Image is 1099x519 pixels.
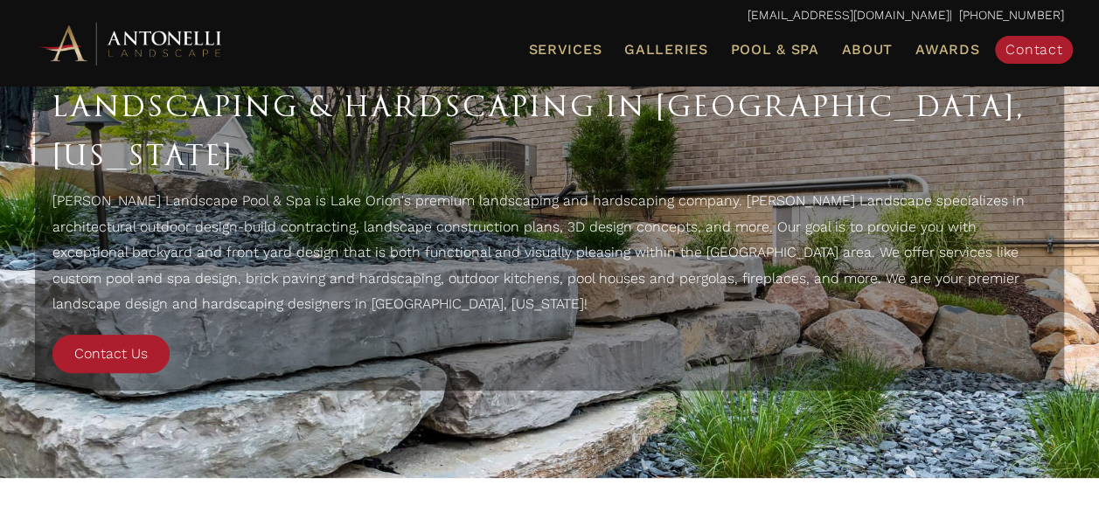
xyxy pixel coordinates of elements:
[74,345,148,362] span: Contact Us
[908,38,986,61] a: Awards
[35,19,227,67] img: Antonelli Horizontal Logo
[834,38,900,61] a: About
[1005,41,1062,58] span: Contact
[52,188,1047,326] p: [PERSON_NAME] Landscape Pool & Spa is Lake Orion's premium landscaping and hardscaping company. [...
[617,38,714,61] a: Galleries
[723,38,825,61] a: Pool & Spa
[748,8,949,22] a: [EMAIL_ADDRESS][DOMAIN_NAME]
[35,4,1064,27] p: | [PHONE_NUMBER]
[730,41,818,58] span: Pool & Spa
[915,41,979,58] span: Awards
[624,41,707,58] span: Galleries
[528,43,602,57] span: Services
[521,38,609,61] a: Services
[841,43,893,57] span: About
[52,81,1047,179] h1: Landscaping & Hardscaping in [GEOGRAPHIC_DATA], [US_STATE]
[52,335,170,373] a: Contact Us
[995,36,1073,64] a: Contact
